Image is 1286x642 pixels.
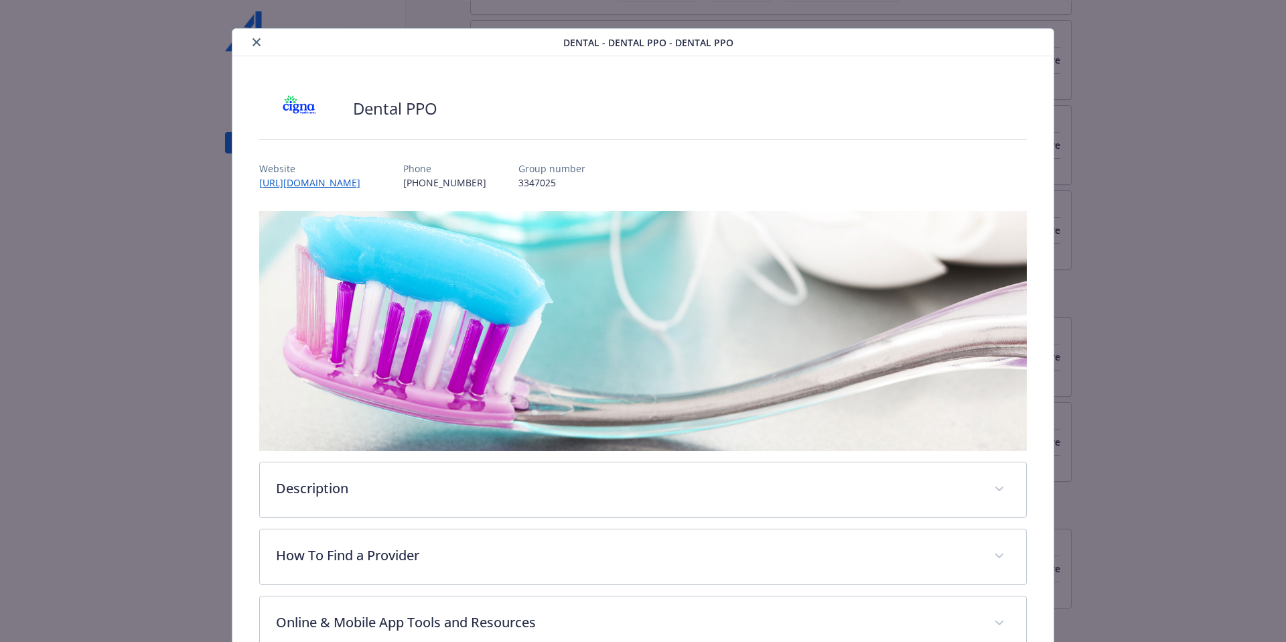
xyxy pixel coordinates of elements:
p: Phone [403,162,486,176]
h2: Dental PPO [353,97,437,120]
span: Dental - Dental PPO - Dental PPO [563,36,733,50]
p: Group number [518,162,585,176]
p: [PHONE_NUMBER] [403,176,486,190]
p: Online & Mobile App Tools and Resources [276,613,979,633]
img: banner [259,211,1027,451]
div: Description [260,462,1027,517]
p: Description [276,478,979,499]
p: 3347025 [518,176,585,190]
a: [URL][DOMAIN_NAME] [259,176,371,189]
p: How To Find a Provider [276,545,979,566]
img: CIGNA [259,88,340,129]
div: How To Find a Provider [260,529,1027,584]
button: close [248,34,265,50]
p: Website [259,162,371,176]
